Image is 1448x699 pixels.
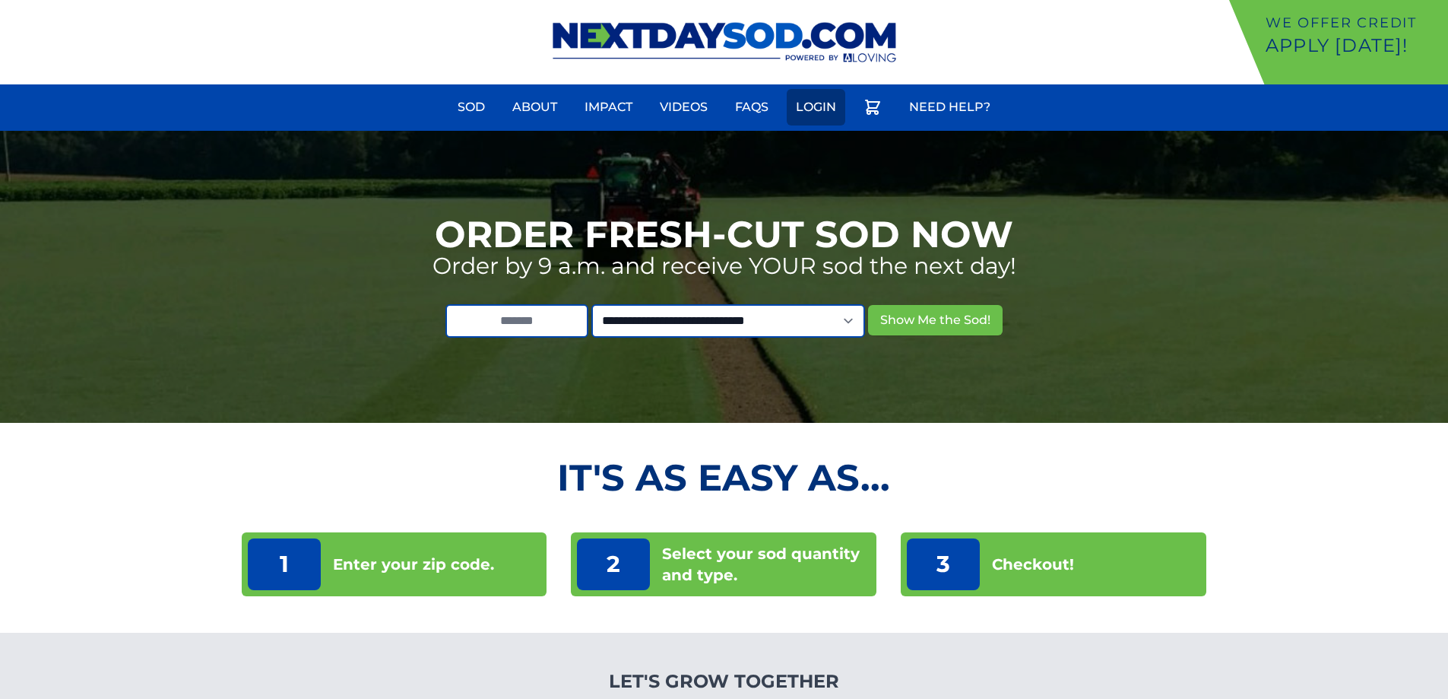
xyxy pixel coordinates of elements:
[787,89,845,126] a: Login
[575,89,642,126] a: Impact
[726,89,778,126] a: FAQs
[528,669,920,694] h4: Let's Grow Together
[1266,12,1442,33] p: We offer Credit
[248,539,321,590] p: 1
[577,539,650,590] p: 2
[868,305,1003,335] button: Show Me the Sod!
[242,459,1207,496] h2: It's as Easy As...
[432,253,1016,280] p: Order by 9 a.m. and receive YOUR sod the next day!
[435,216,1013,253] h1: Order Fresh-Cut Sod Now
[448,89,494,126] a: Sod
[662,543,870,586] p: Select your sod quantity and type.
[900,89,1000,126] a: Need Help?
[503,89,566,126] a: About
[651,89,717,126] a: Videos
[907,539,980,590] p: 3
[333,554,494,575] p: Enter your zip code.
[1266,33,1442,58] p: Apply [DATE]!
[992,554,1074,575] p: Checkout!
